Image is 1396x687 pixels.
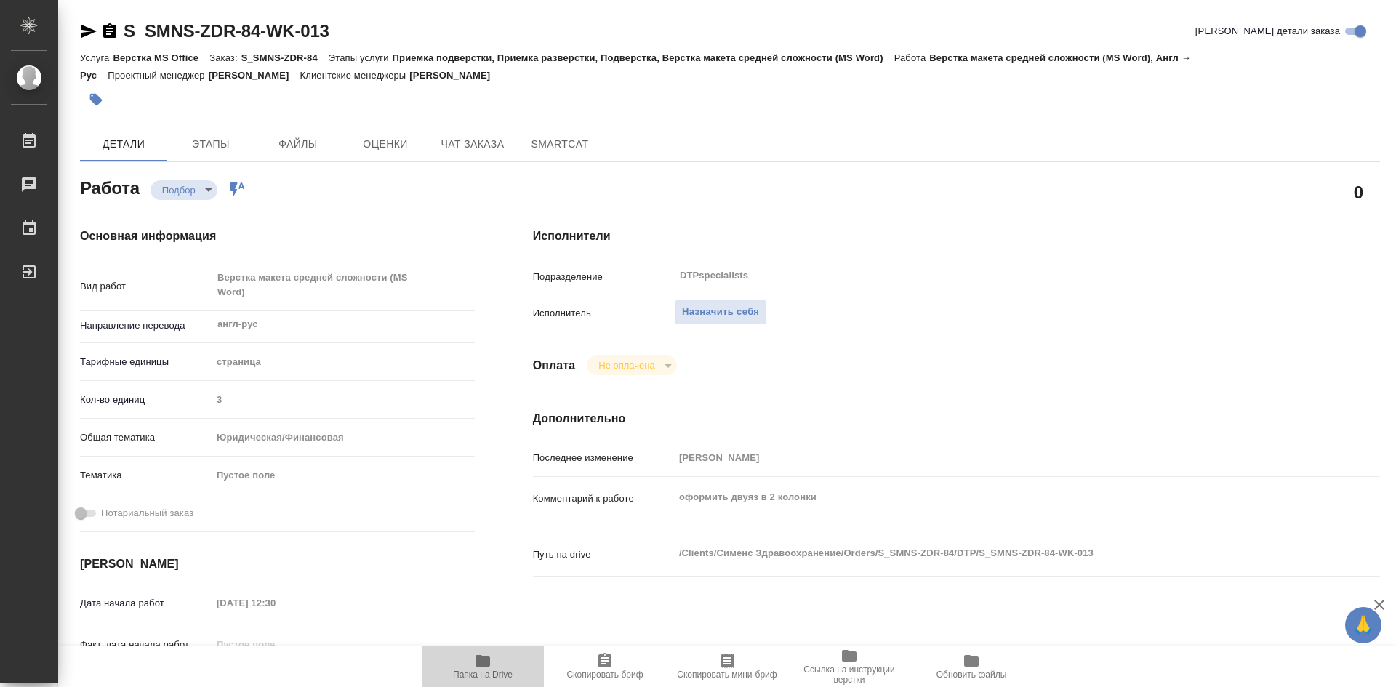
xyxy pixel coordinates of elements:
p: [PERSON_NAME] [409,70,501,81]
p: Направление перевода [80,318,212,333]
p: Последнее изменение [533,451,674,465]
button: Скопировать ссылку [101,23,119,40]
span: Назначить себя [682,304,759,321]
span: Папка на Drive [453,670,513,680]
button: Ссылка на инструкции верстки [788,646,910,687]
p: Исполнитель [533,306,674,321]
div: Пустое поле [217,468,457,483]
p: Кол-во единиц [80,393,212,407]
input: Пустое поле [212,592,339,614]
p: S_SMNS-ZDR-84 [241,52,329,63]
span: 🙏 [1351,610,1376,640]
p: Общая тематика [80,430,212,445]
p: Факт. дата начала работ [80,638,212,652]
h2: Работа [80,174,140,200]
h4: Оплата [533,357,576,374]
p: Работа [894,52,930,63]
p: Вид работ [80,279,212,294]
span: Оценки [350,135,420,153]
a: S_SMNS-ZDR-84-WK-013 [124,21,329,41]
button: Подбор [158,184,200,196]
button: Назначить себя [674,300,767,325]
span: Файлы [263,135,333,153]
button: Скопировать мини-бриф [666,646,788,687]
input: Пустое поле [212,634,339,655]
p: Верстка MS Office [113,52,209,63]
button: Обновить файлы [910,646,1032,687]
span: SmartCat [525,135,595,153]
p: Дата начала работ [80,596,212,611]
h4: Дополнительно [533,410,1380,427]
div: страница [212,350,475,374]
p: [PERSON_NAME] [209,70,300,81]
h4: [PERSON_NAME] [80,555,475,573]
button: 🙏 [1345,607,1381,643]
span: Детали [89,135,159,153]
h2: 0 [1354,180,1363,204]
p: Приемка подверстки, Приемка разверстки, Подверстка, Верстка макета средней сложности (MS Word) [393,52,894,63]
input: Пустое поле [674,447,1309,468]
span: Скопировать бриф [566,670,643,680]
div: Подбор [587,355,676,375]
span: Этапы [176,135,246,153]
p: Услуга [80,52,113,63]
p: Комментарий к работе [533,491,674,506]
span: Обновить файлы [936,670,1007,680]
span: Нотариальный заказ [101,506,193,521]
p: Путь на drive [533,547,674,562]
input: Пустое поле [212,389,475,410]
div: Пустое поле [212,463,475,488]
p: Заказ: [209,52,241,63]
span: Чат заказа [438,135,508,153]
button: Скопировать ссылку для ЯМессенджера [80,23,97,40]
span: Скопировать мини-бриф [677,670,777,680]
p: Клиентские менеджеры [300,70,410,81]
div: Подбор [151,180,217,200]
span: [PERSON_NAME] детали заказа [1195,24,1340,39]
p: Этапы услуги [329,52,393,63]
p: Подразделение [533,270,674,284]
div: Юридическая/Финансовая [212,425,475,450]
h4: Основная информация [80,228,475,245]
textarea: /Clients/Сименс Здравоохранение/Orders/S_SMNS-ZDR-84/DTP/S_SMNS-ZDR-84-WK-013 [674,541,1309,566]
p: Тематика [80,468,212,483]
p: Проектный менеджер [108,70,208,81]
p: Тарифные единицы [80,355,212,369]
textarea: оформить двуяз в 2 колонки [674,485,1309,510]
button: Скопировать бриф [544,646,666,687]
button: Не оплачена [594,359,659,371]
span: Ссылка на инструкции верстки [797,664,902,685]
button: Добавить тэг [80,84,112,116]
h4: Исполнители [533,228,1380,245]
button: Папка на Drive [422,646,544,687]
